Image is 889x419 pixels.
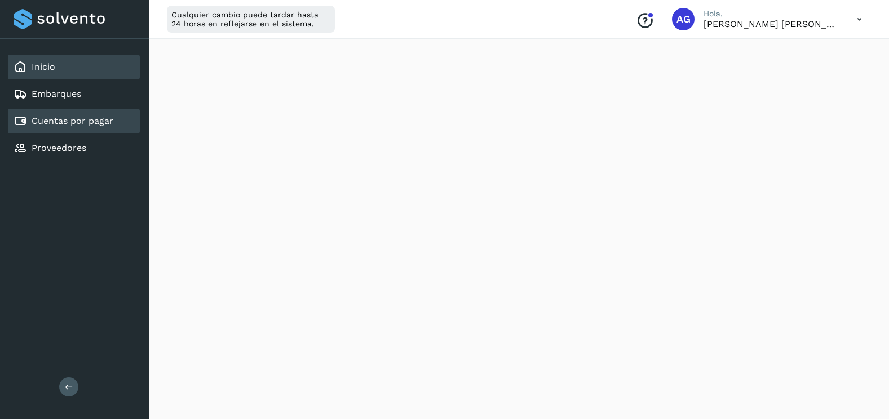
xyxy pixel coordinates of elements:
div: Cuentas por pagar [8,109,140,133]
p: Hola, [704,9,839,19]
a: Inicio [32,61,55,72]
div: Cualquier cambio puede tardar hasta 24 horas en reflejarse en el sistema. [167,6,335,33]
div: Embarques [8,82,140,106]
a: Cuentas por pagar [32,115,113,126]
p: Abigail Gonzalez Leon [704,19,839,29]
a: Embarques [32,88,81,99]
div: Proveedores [8,136,140,161]
a: Proveedores [32,142,86,153]
div: Inicio [8,55,140,79]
